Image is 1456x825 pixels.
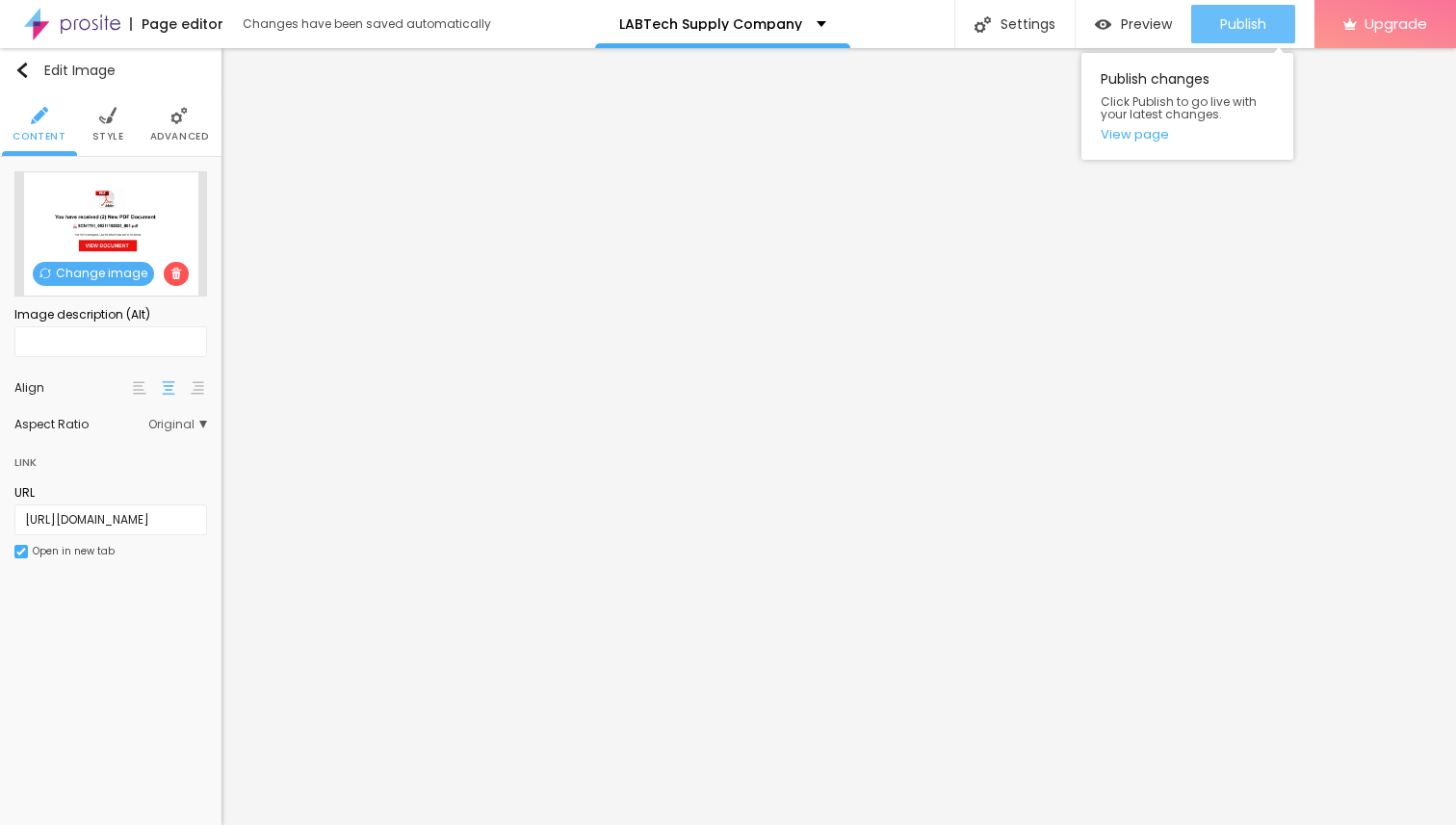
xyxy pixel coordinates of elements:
img: Icone [99,107,117,124]
div: Aspect Ratio [14,419,148,430]
div: Open in new tab [33,547,115,556]
img: Icone [170,107,188,124]
div: Edit Image [14,63,116,78]
span: Content [13,132,65,142]
p: LABTech Supply Company [619,17,802,31]
div: Link [14,440,207,475]
img: view-1.svg [1095,16,1111,33]
div: Changes have been saved automatically [243,18,491,30]
div: Link [14,451,37,473]
img: Icone [39,268,51,279]
span: Click Publish to go live with your latest changes. [1101,95,1274,120]
div: Align [14,382,130,394]
span: Publish [1220,16,1266,32]
img: Icone [31,107,48,124]
img: Icone [170,268,182,279]
div: Page editor [130,17,223,31]
span: Advanced [150,132,209,142]
img: paragraph-left-align.svg [133,381,146,395]
img: Icone [16,547,26,556]
button: Publish [1191,5,1295,43]
div: Publish changes [1081,53,1293,160]
img: Icone [975,16,991,33]
iframe: Editor [221,48,1456,825]
div: URL [14,484,207,502]
span: Style [92,132,124,142]
img: paragraph-center-align.svg [162,381,175,395]
span: Upgrade [1365,15,1427,32]
a: View page [1101,128,1274,141]
button: Preview [1076,5,1191,43]
img: Icone [14,63,30,78]
div: Image description (Alt) [14,306,207,323]
span: Change image [33,262,154,286]
img: paragraph-right-align.svg [191,381,204,395]
span: Preview [1121,16,1172,32]
span: Original [148,419,207,430]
